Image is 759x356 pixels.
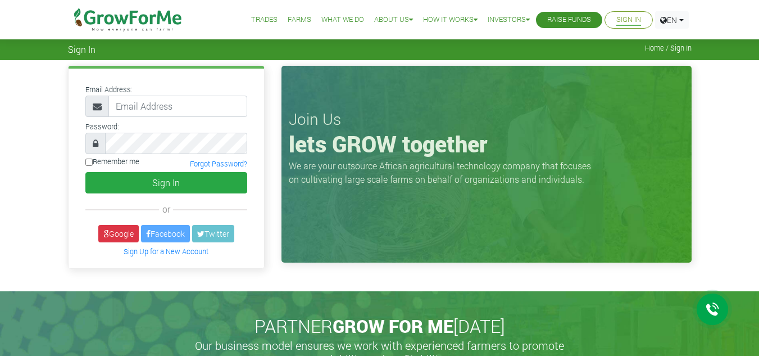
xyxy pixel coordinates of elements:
div: or [85,202,247,216]
input: Email Address [108,96,247,117]
label: Email Address: [85,84,133,95]
label: Remember me [85,156,139,167]
p: We are your outsource African agricultural technology company that focuses on cultivating large s... [289,159,598,186]
a: Forgot Password? [190,159,247,168]
a: How it Works [423,14,478,26]
a: Google [98,225,139,242]
a: Sign Up for a New Account [124,247,208,256]
span: Sign In [68,44,96,55]
a: Investors [488,14,530,26]
a: Sign In [616,14,641,26]
button: Sign In [85,172,247,193]
h1: lets GROW together [289,130,684,157]
span: GROW FOR ME [333,314,453,338]
a: EN [655,11,689,29]
h2: PARTNER [DATE] [72,316,687,337]
a: About Us [374,14,413,26]
a: Raise Funds [547,14,591,26]
a: Trades [251,14,278,26]
a: What We Do [321,14,364,26]
span: Home / Sign In [645,44,692,52]
a: Farms [288,14,311,26]
label: Password: [85,121,119,132]
h3: Join Us [289,110,684,129]
input: Remember me [85,159,93,166]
